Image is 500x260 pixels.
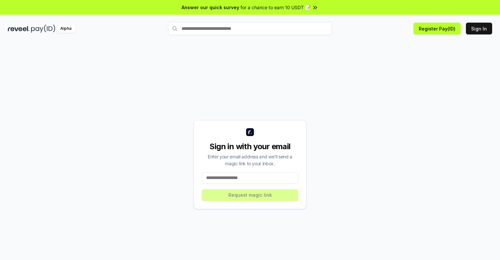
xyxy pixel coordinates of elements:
img: pay_id [31,25,55,33]
img: reveel_dark [8,25,30,33]
span: Answer our quick survey [182,4,239,11]
div: Sign in with your email [202,141,298,152]
img: logo_small [246,128,254,136]
div: Alpha [57,25,75,33]
span: for a chance to earn 10 USDT 📝 [240,4,311,11]
button: Register Pay(ID) [413,23,461,34]
div: Enter your email address and we’ll send a magic link to your inbox. [202,153,298,167]
button: Sign In [466,23,492,34]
